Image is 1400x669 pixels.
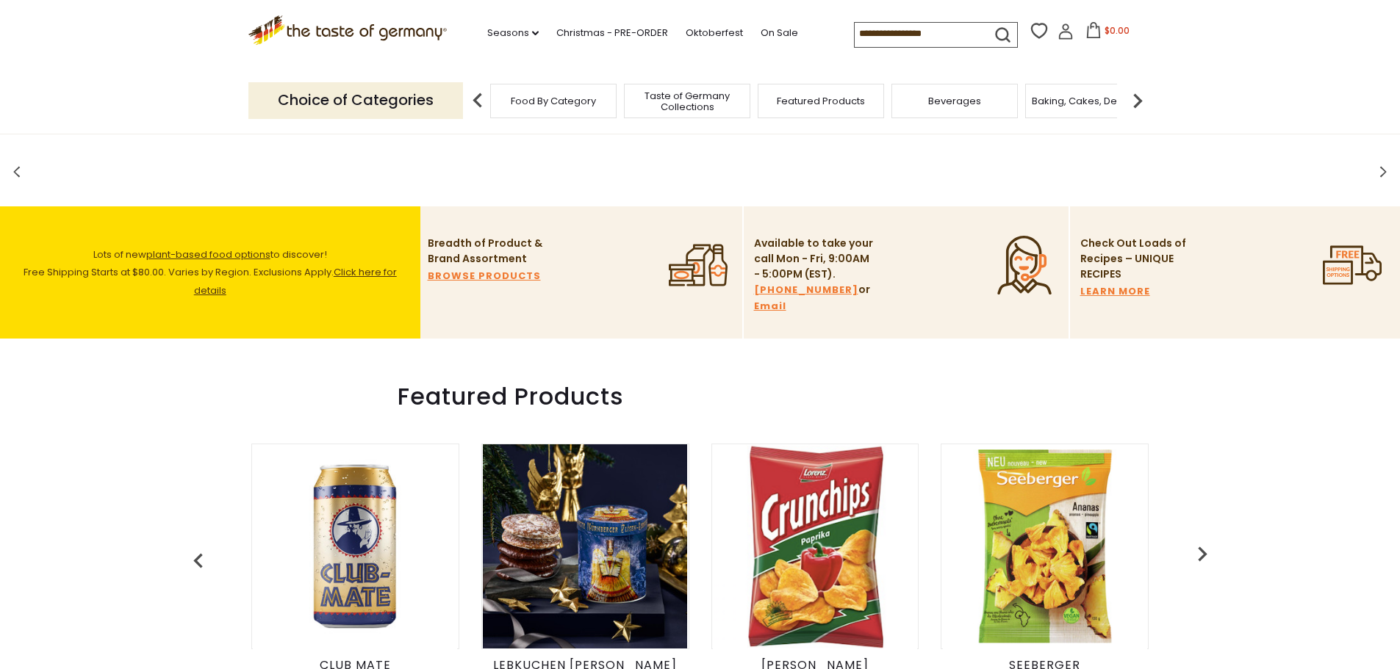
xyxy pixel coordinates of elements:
a: plant-based food options [146,247,270,261]
img: Lebkuchen Schmidt Blue [483,444,687,648]
img: previous arrow [463,86,492,115]
a: Email [754,298,786,314]
img: Club Mate Energy Soft Drink with Yerba Mate Tea, 12 pack of 11.2 oz cans [253,444,457,648]
img: Seeberger Unsweetened Pineapple Chips, Natural Fruit Snack, 200g [943,444,1147,648]
img: previous arrow [184,546,213,576]
img: next arrow [1123,86,1152,115]
a: BROWSE PRODUCTS [428,268,541,284]
a: [PHONE_NUMBER] [754,282,858,298]
a: On Sale [761,25,798,41]
span: $0.00 [1105,24,1130,37]
a: Oktoberfest [686,25,743,41]
img: Lorenz Crunch Chips with Mild Paprika in Bag 5.3 oz - DEAL [713,444,917,648]
p: Choice of Categories [248,82,463,118]
img: previous arrow [1188,539,1217,568]
span: Lots of new to discover! Free Shipping Starts at $80.00. Varies by Region. Exclusions Apply. [24,247,397,298]
a: Seasons [487,25,539,41]
a: Beverages [928,95,981,106]
p: Breadth of Product & Brand Assortment [428,236,549,267]
a: Christmas - PRE-ORDER [556,25,668,41]
a: Taste of Germany Collections [628,90,746,112]
a: Baking, Cakes, Desserts [1032,95,1146,106]
a: Featured Products [777,95,865,106]
p: Available to take your call Mon - Fri, 9:00AM - 5:00PM (EST). or [754,236,875,314]
a: Food By Category [511,95,596,106]
button: $0.00 [1077,22,1139,44]
p: Check Out Loads of Recipes – UNIQUE RECIPES [1080,236,1187,282]
a: LEARN MORE [1080,283,1150,300]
